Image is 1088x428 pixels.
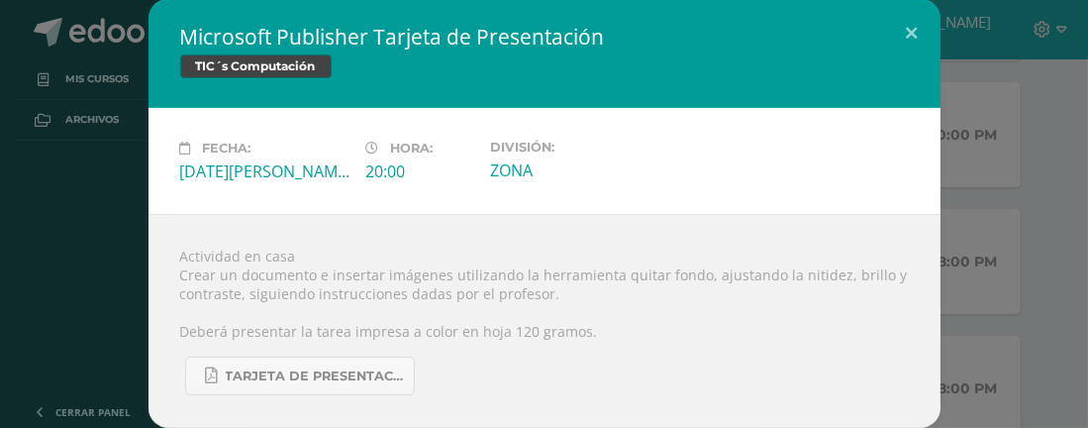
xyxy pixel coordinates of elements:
[226,369,404,384] span: TARJETA DE PRESENTACIÓN PRIMERO BÁSICO.pdf
[490,140,660,155] label: División:
[180,54,332,78] span: TIC´s Computación
[148,214,940,428] div: Actividad en casa Crear un documento e insertar imágenes utilizando la herramienta quitar fondo, ...
[180,160,350,182] div: [DATE][PERSON_NAME]
[490,160,660,181] div: ZONA
[180,23,909,51] h2: Microsoft Publisher Tarjeta de Presentación
[366,160,474,182] div: 20:00
[185,357,415,395] a: TARJETA DE PRESENTACIÓN PRIMERO BÁSICO.pdf
[203,141,251,156] span: Fecha:
[391,141,434,156] span: Hora:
